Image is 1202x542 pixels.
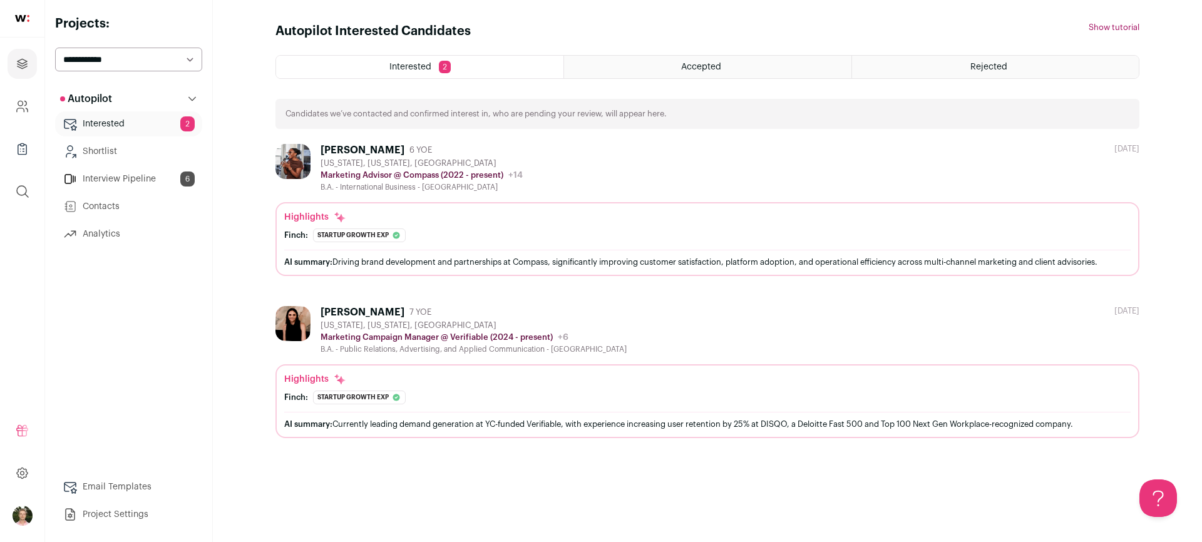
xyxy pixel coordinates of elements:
div: Finch: [284,230,308,240]
div: Highlights [284,373,346,386]
h1: Autopilot Interested Candidates [275,23,471,40]
a: Shortlist [55,139,202,164]
a: Email Templates [55,474,202,499]
div: [DATE] [1114,144,1139,154]
a: Company and ATS Settings [8,91,37,121]
div: Startup growth exp [313,228,406,242]
h2: Projects: [55,15,202,33]
p: Marketing Campaign Manager @ Verifiable (2024 - present) [321,332,553,342]
a: [PERSON_NAME] 6 YOE [US_STATE], [US_STATE], [GEOGRAPHIC_DATA] Marketing Advisor @ Compass (2022 -... [275,144,1139,276]
a: Company Lists [8,134,37,164]
a: Projects [8,49,37,79]
a: Interested2 [55,111,202,136]
div: [DATE] [1114,306,1139,316]
span: 6 [180,171,195,187]
span: 2 [180,116,195,131]
span: Accepted [681,63,721,71]
p: Autopilot [60,91,112,106]
p: Marketing Advisor @ Compass (2022 - present) [321,170,503,180]
a: Analytics [55,222,202,247]
img: 18664549-medium_jpg [13,506,33,526]
a: Project Settings [55,502,202,527]
span: +14 [508,171,523,180]
button: Open dropdown [13,506,33,526]
button: Show tutorial [1089,23,1139,33]
span: Rejected [970,63,1007,71]
img: wellfound-shorthand-0d5821cbd27db2630d0214b213865d53afaa358527fdda9d0ea32b1df1b89c2c.svg [15,15,29,22]
div: Currently leading demand generation at YC-funded Verifiable, with experience increasing user rete... [284,417,1131,431]
div: Driving brand development and partnerships at Compass, significantly improving customer satisfact... [284,255,1131,268]
div: Highlights [284,211,346,223]
span: AI summary: [284,258,332,266]
img: 5a032ca1f796ef87c416185ead95cb27f6cf5444fd9851faa608184702196ba0.jpg [275,144,311,179]
a: Contacts [55,194,202,219]
p: Candidates we’ve contacted and confirmed interest in, who are pending your review, will appear here. [285,109,667,119]
a: [PERSON_NAME] 7 YOE [US_STATE], [US_STATE], [GEOGRAPHIC_DATA] Marketing Campaign Manager @ Verifi... [275,306,1139,438]
a: Accepted [564,56,851,78]
div: Finch: [284,392,308,402]
span: +6 [558,333,568,342]
img: 438a8e005d7c52b63f728385caa2de34ca36fdc66e18bd64d5d3e88fdd2dc963.jpg [275,306,311,341]
div: [US_STATE], [US_STATE], [GEOGRAPHIC_DATA] [321,158,523,168]
button: Autopilot [55,86,202,111]
div: Startup growth exp [313,391,406,404]
span: AI summary: [284,420,332,428]
iframe: Help Scout Beacon - Open [1139,479,1177,517]
div: [PERSON_NAME] [321,306,404,319]
div: [US_STATE], [US_STATE], [GEOGRAPHIC_DATA] [321,320,627,330]
a: Interview Pipeline6 [55,166,202,192]
span: 7 YOE [409,307,431,317]
a: Rejected [852,56,1139,78]
span: 2 [439,61,451,73]
div: B.A. - International Business - [GEOGRAPHIC_DATA] [321,182,523,192]
span: 6 YOE [409,145,432,155]
div: [PERSON_NAME] [321,144,404,156]
span: Interested [389,63,431,71]
div: B.A. - Public Relations, Advertising, and Applied Communication - [GEOGRAPHIC_DATA] [321,344,627,354]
